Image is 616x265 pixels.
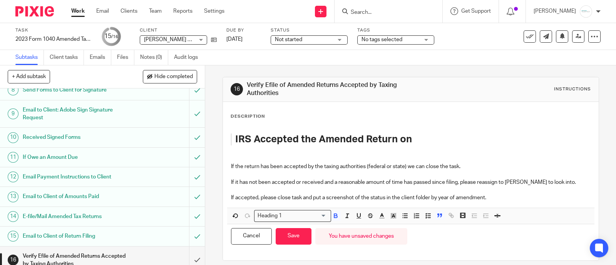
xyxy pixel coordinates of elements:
span: Hide completed [154,74,193,80]
h1: E-file/Mail Amended Tax Returns [23,211,129,222]
img: _Logo.png [580,5,592,18]
p: Description [231,113,265,120]
p: If the return has been accepted by the taxing authorities (federal or state) we can close the task. [231,163,591,170]
div: Search for option [254,210,331,222]
span: Get Support [461,8,491,14]
img: Pixie [15,6,54,17]
div: 14 [8,211,18,222]
h1: Send Forms to Client for Signature [23,84,129,96]
a: Clients [121,7,137,15]
label: Status [271,27,348,33]
label: Due by [226,27,261,33]
a: Reports [173,7,192,15]
div: 8 [8,85,18,95]
span: Not started [275,37,302,42]
h1: Received Signed Forms [23,132,129,143]
a: Subtasks [15,50,44,65]
div: 15 [104,32,118,41]
strong: IRS Accepted the Amended Return on [235,134,412,144]
div: 10 [8,132,18,143]
div: Instructions [554,86,591,92]
h1: Verify Efile of Amended Returns Accepted by Taxing Authorities [247,81,427,98]
a: Work [71,7,85,15]
h1: Email to Client: Adobe Sign Signature Request [23,104,129,124]
p: If it has not been accepted or received and a reasonable amount of time has passed since filing, ... [231,178,591,186]
input: Search for option [285,212,326,220]
span: [DATE] [226,37,243,42]
h1: Email Payment Instructions to Client [23,171,129,183]
label: Client [140,27,217,33]
div: 15 [8,231,18,242]
h1: Email to Client of Amounts Paid [23,191,129,202]
a: Audit logs [174,50,204,65]
a: Files [117,50,134,65]
a: Email [96,7,109,15]
button: Cancel [231,228,272,245]
button: Hide completed [143,70,197,83]
label: Task [15,27,92,33]
h1: If Owe an Amount Due [23,152,129,163]
div: 13 [8,192,18,202]
button: + Add subtask [8,70,50,83]
p: [PERSON_NAME] [534,7,576,15]
span: No tags selected [362,37,402,42]
a: Client tasks [50,50,84,65]
h1: Email to Client of Return Filing [23,230,129,242]
a: Settings [204,7,224,15]
span: [PERSON_NAME] & [PERSON_NAME] [144,37,234,42]
div: 9 [8,108,18,119]
input: Search [350,9,419,16]
div: 12 [8,172,18,182]
a: Emails [90,50,111,65]
span: Heading 1 [256,212,284,220]
div: You have unsaved changes [315,228,407,245]
p: If accepted, please close task and put a screenshot of the status in the client folder by year of... [231,194,591,202]
div: 2023 Form 1040 Amended Tax Returns (Individual/Personal) [15,35,92,43]
label: Tags [357,27,434,33]
button: Save [276,228,311,245]
a: Notes (0) [140,50,168,65]
div: 11 [8,152,18,163]
small: /16 [111,35,118,39]
a: Team [149,7,162,15]
div: 16 [231,83,243,95]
